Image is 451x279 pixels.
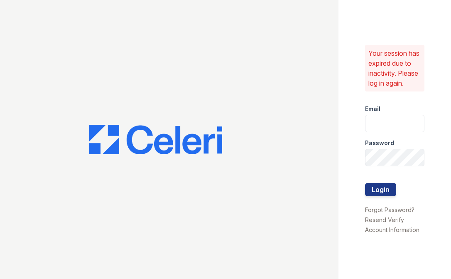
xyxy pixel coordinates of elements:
img: CE_Logo_Blue-a8612792a0a2168367f1c8372b55b34899dd931a85d93a1a3d3e32e68fde9ad4.png [89,125,222,155]
label: Password [365,139,394,147]
label: Email [365,105,380,113]
button: Login [365,183,396,196]
a: Resend Verify Account Information [365,216,419,233]
a: Forgot Password? [365,206,414,213]
p: Your session has expired due to inactivity. Please log in again. [368,48,422,88]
